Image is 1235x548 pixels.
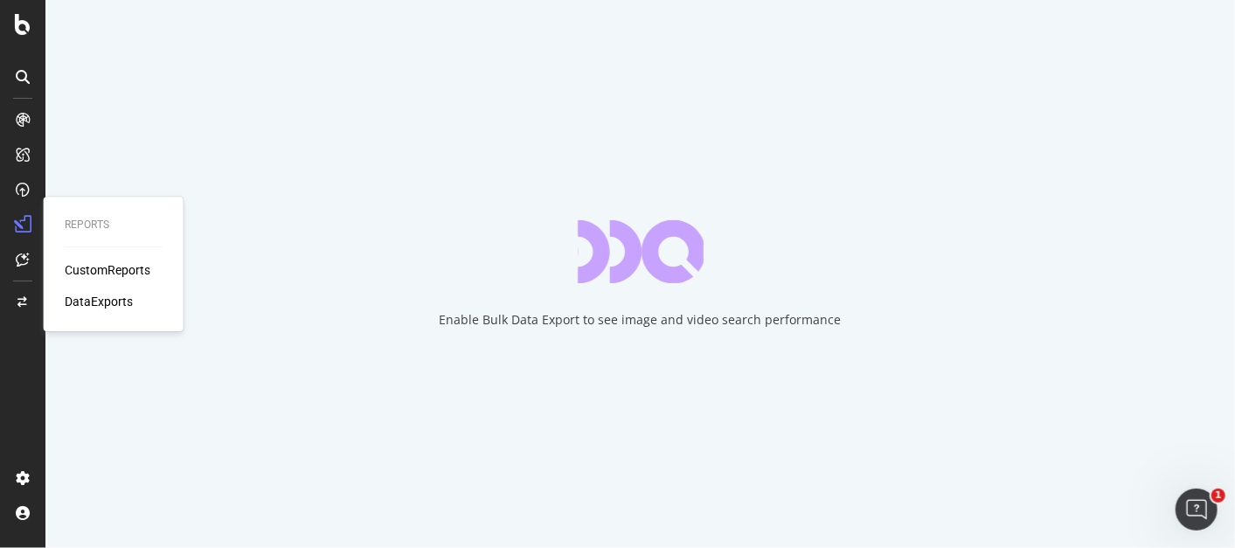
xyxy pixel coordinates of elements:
div: Enable Bulk Data Export to see image and video search performance [440,311,842,329]
a: CustomReports [65,261,150,279]
span: 1 [1211,489,1225,503]
a: DataExports [65,293,133,310]
div: animation [578,220,704,283]
div: Reports [65,218,163,232]
iframe: Intercom live chat [1176,489,1218,531]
